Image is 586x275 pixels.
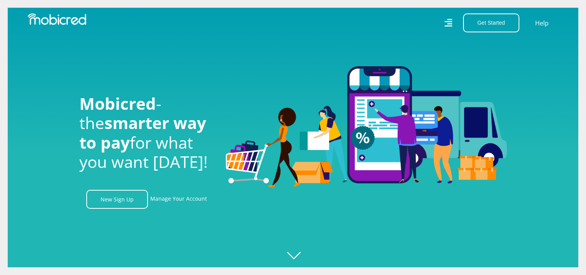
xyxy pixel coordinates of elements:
h1: - the for what you want [DATE]! [79,94,214,172]
img: Mobicred [28,13,86,25]
img: Welcome to Mobicred [226,66,507,188]
span: Mobicred [79,92,156,114]
button: Get Started [463,13,519,32]
a: New Sign Up [86,190,148,209]
a: Help [535,18,549,28]
a: Manage Your Account [150,190,207,209]
span: smarter way to pay [79,112,206,153]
